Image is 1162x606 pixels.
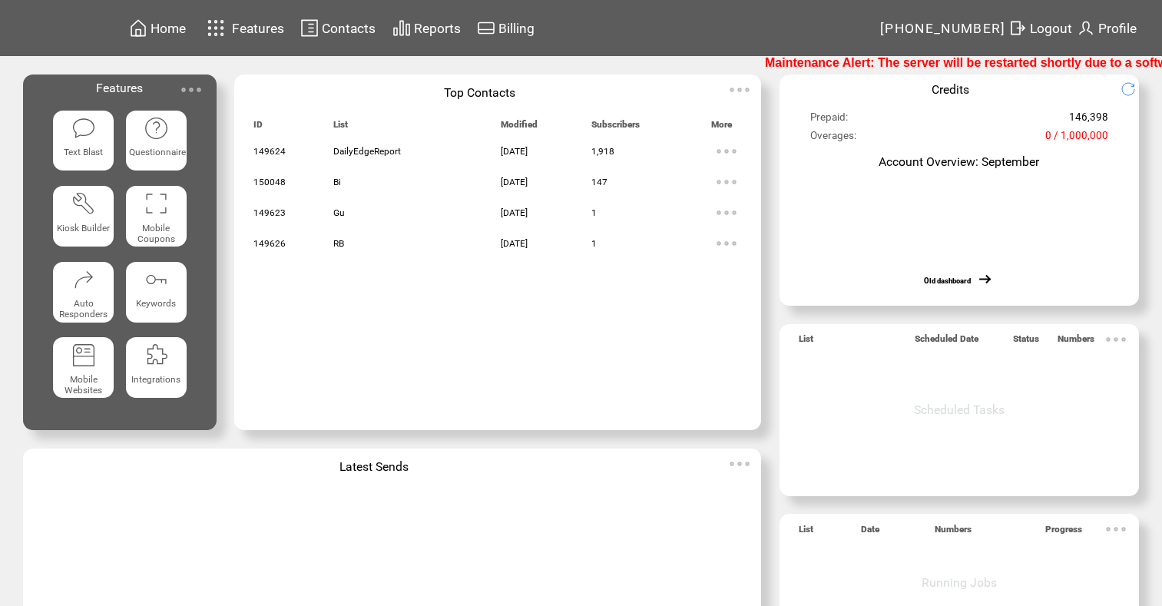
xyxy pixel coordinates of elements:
[129,18,147,38] img: home.svg
[232,21,284,36] span: Features
[57,223,110,233] span: Kiosk Builder
[444,85,515,100] span: Top Contacts
[144,343,168,367] img: integrations.svg
[126,186,187,250] a: Mobile Coupons
[861,524,879,541] span: Date
[711,119,732,137] span: More
[333,238,344,249] span: RB
[1098,21,1137,36] span: Profile
[724,449,755,479] img: ellypsis.svg
[501,177,528,187] span: [DATE]
[1058,333,1094,351] span: Numbers
[477,18,495,38] img: creidtcard.svg
[935,524,972,541] span: Numbers
[96,81,143,95] span: Features
[300,18,319,38] img: contacts.svg
[53,111,114,174] a: Text Blast
[501,207,528,218] span: [DATE]
[253,177,286,187] span: 150048
[1101,324,1131,355] img: ellypsis.svg
[253,119,263,137] span: ID
[127,16,188,40] a: Home
[129,147,186,157] span: Questionnaire
[1045,130,1108,148] span: 0 / 1,000,000
[298,16,378,40] a: Contacts
[1008,18,1027,38] img: exit.svg
[1101,514,1131,545] img: ellypsis.svg
[53,186,114,250] a: Kiosk Builder
[922,575,997,590] span: Running Jobs
[390,16,463,40] a: Reports
[501,238,528,249] span: [DATE]
[322,21,376,36] span: Contacts
[501,119,538,137] span: Modified
[1069,111,1108,130] span: 146,398
[711,197,742,228] img: ellypsis.svg
[1030,21,1072,36] span: Logout
[126,337,187,401] a: Integrations
[339,459,409,474] span: Latest Sends
[53,337,114,401] a: Mobile Websites
[1013,333,1039,351] span: Status
[65,374,102,396] span: Mobile Websites
[501,146,528,157] span: [DATE]
[932,82,969,97] span: Credits
[591,238,597,249] span: 1
[724,75,755,105] img: ellypsis.svg
[414,21,461,36] span: Reports
[711,136,742,167] img: ellypsis.svg
[136,298,176,309] span: Keywords
[126,111,187,174] a: Questionnaire
[144,267,168,292] img: keywords.svg
[799,524,813,541] span: List
[1121,81,1147,97] img: refresh.png
[810,130,856,148] span: Overages:
[333,207,345,218] span: Gu
[126,262,187,326] a: Keywords
[799,333,813,351] span: List
[333,177,341,187] span: Bi
[71,343,96,367] img: mobile-websites.svg
[711,167,742,197] img: ellypsis.svg
[1074,16,1139,40] a: Profile
[591,177,607,187] span: 147
[333,146,401,157] span: DailyEdgeReport
[71,116,96,141] img: text-blast.svg
[137,223,175,244] span: Mobile Coupons
[203,15,230,41] img: features.svg
[1006,16,1074,40] a: Logout
[333,119,348,137] span: List
[1045,524,1082,541] span: Progress
[176,75,207,105] img: ellypsis.svg
[1077,18,1095,38] img: profile.svg
[200,13,287,43] a: Features
[591,119,640,137] span: Subscribers
[879,154,1039,169] span: Account Overview: September
[591,207,597,218] span: 1
[131,374,180,385] span: Integrations
[914,402,1005,417] span: Scheduled Tasks
[64,147,103,157] span: Text Blast
[880,21,1006,36] span: [PHONE_NUMBER]
[253,146,286,157] span: 149624
[59,298,108,320] span: Auto Responders
[711,228,742,259] img: ellypsis.svg
[71,191,96,216] img: tool%201.svg
[915,333,978,351] span: Scheduled Date
[591,146,614,157] span: 1,918
[144,191,168,216] img: coupons.svg
[253,238,286,249] span: 149626
[924,277,971,285] a: Old dashboard
[810,111,848,130] span: Prepaid:
[475,16,537,40] a: Billing
[144,116,168,141] img: questionnaire.svg
[151,21,186,36] span: Home
[253,207,286,218] span: 149623
[392,18,411,38] img: chart.svg
[53,262,114,326] a: Auto Responders
[71,267,96,292] img: auto-responders.svg
[498,21,535,36] span: Billing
